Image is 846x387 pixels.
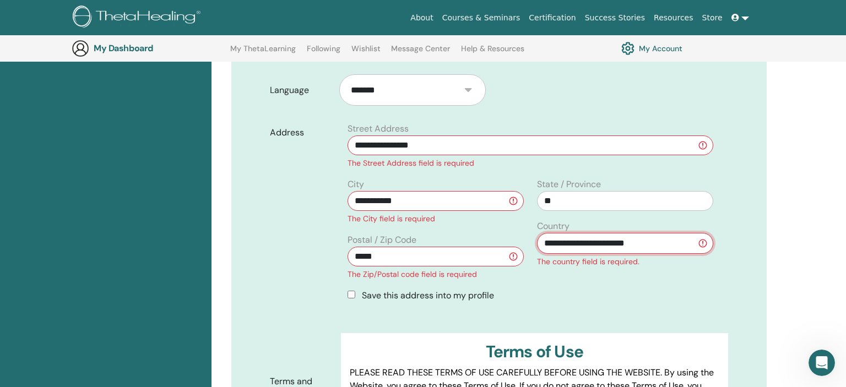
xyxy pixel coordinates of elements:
a: Wishlist [351,44,381,62]
label: Postal / Zip Code [348,233,416,247]
label: Street Address [348,122,409,135]
img: logo.png [73,6,204,30]
label: State / Province [537,178,601,191]
label: Language [262,80,339,101]
a: Message Center [391,44,450,62]
a: Courses & Seminars [438,8,525,28]
a: Success Stories [581,8,649,28]
a: Store [698,8,727,28]
img: cog.svg [621,39,634,58]
div: The Zip/Postal code field is required [348,269,524,280]
a: Resources [649,8,698,28]
h3: My Dashboard [94,43,204,53]
a: About [406,8,437,28]
a: Help & Resources [461,44,524,62]
label: Country [537,220,570,233]
h3: Terms of Use [350,342,719,362]
div: The country field is required. [537,256,713,268]
a: My ThetaLearning [230,44,296,62]
label: City [348,178,364,191]
a: My Account [621,39,682,58]
div: The City field is required [348,213,524,225]
a: Following [307,44,340,62]
a: Certification [524,8,580,28]
div: The Street Address field is required [348,157,713,169]
iframe: Intercom live chat [809,350,835,376]
label: Address [262,122,341,143]
img: generic-user-icon.jpg [72,40,89,57]
span: Save this address into my profile [362,290,494,301]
